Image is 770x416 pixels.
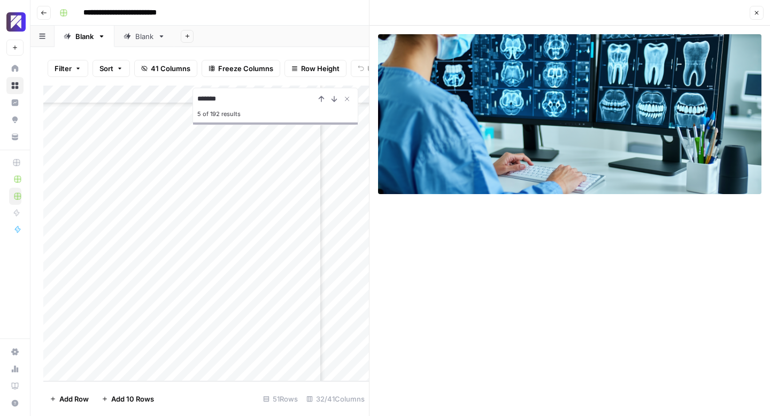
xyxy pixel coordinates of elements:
span: Sort [99,63,113,74]
a: Your Data [6,128,24,145]
button: Help + Support [6,395,24,412]
img: Row/Cell [378,34,761,194]
button: Undo [351,60,392,77]
img: Overjet - Test Logo [6,12,26,32]
button: Freeze Columns [202,60,280,77]
span: 41 Columns [151,63,190,74]
button: Next Result [328,93,341,105]
a: Learning Hub [6,378,24,395]
div: Blank [75,31,94,42]
button: Filter [48,60,88,77]
a: Opportunities [6,111,24,128]
a: Insights [6,94,24,111]
a: Browse [6,77,24,94]
span: Add 10 Rows [111,394,154,404]
button: 41 Columns [134,60,197,77]
a: Usage [6,360,24,378]
button: Row Height [284,60,346,77]
button: Workspace: Overjet - Test [6,9,24,35]
div: 51 Rows [259,390,302,407]
button: Add Row [43,390,95,407]
button: Sort [93,60,130,77]
span: Add Row [59,394,89,404]
button: Previous Result [315,93,328,105]
a: Settings [6,343,24,360]
a: Blank [114,26,174,47]
button: Close Search [341,93,353,105]
button: Add 10 Rows [95,390,160,407]
div: 5 of 192 results [197,107,353,120]
span: Row Height [301,63,340,74]
a: Blank [55,26,114,47]
div: Blank [135,31,153,42]
span: Freeze Columns [218,63,273,74]
span: Filter [55,63,72,74]
div: 32/41 Columns [302,390,369,407]
a: Home [6,60,24,77]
